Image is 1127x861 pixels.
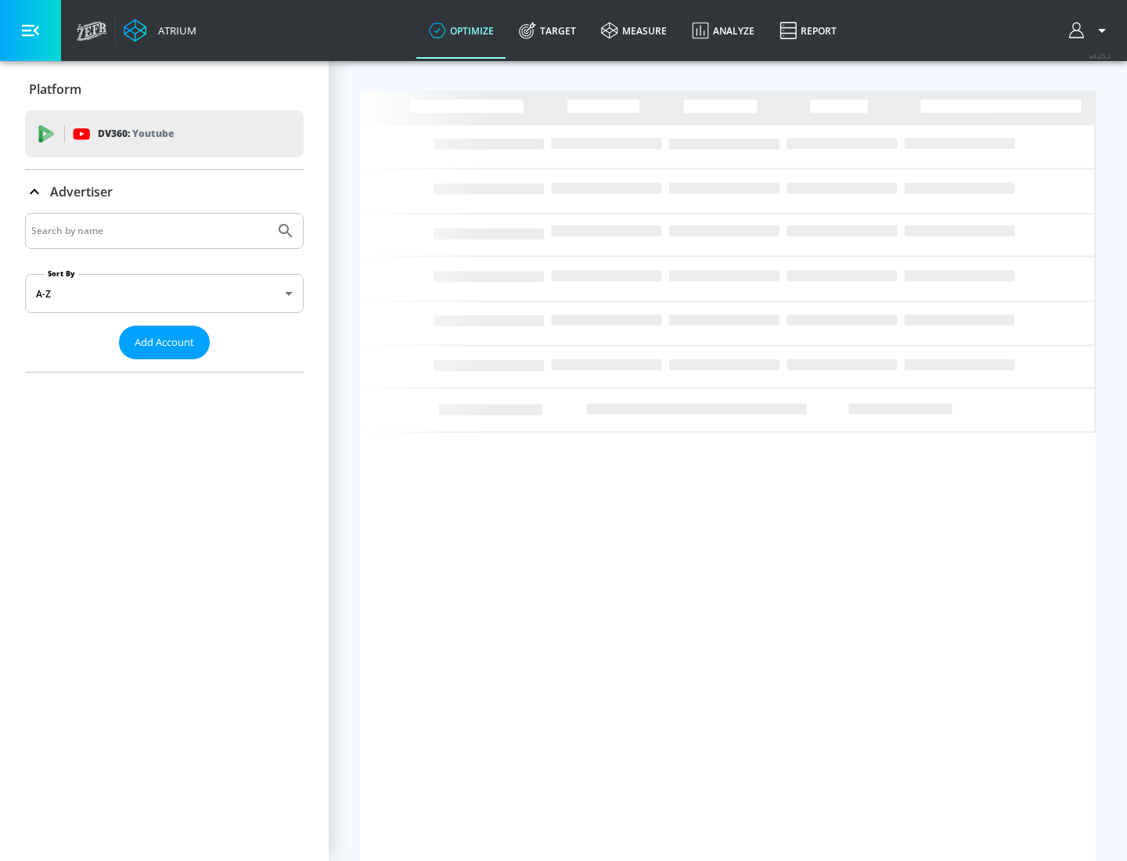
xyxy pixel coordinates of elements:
[25,67,304,111] div: Platform
[1089,52,1111,60] span: v 4.25.2
[132,125,174,142] p: Youtube
[25,213,304,372] div: Advertiser
[152,23,196,38] div: Atrium
[25,110,304,157] div: DV360: Youtube
[25,274,304,313] div: A-Z
[25,359,304,372] nav: list of Advertiser
[589,2,679,59] a: measure
[119,326,210,359] button: Add Account
[506,2,589,59] a: Target
[25,170,304,214] div: Advertiser
[679,2,767,59] a: Analyze
[124,19,196,42] a: Atrium
[98,125,174,142] p: DV360:
[31,221,268,241] input: Search by name
[29,81,81,98] p: Platform
[45,268,78,279] label: Sort By
[50,183,113,200] p: Advertiser
[416,2,506,59] a: optimize
[135,333,194,351] span: Add Account
[767,2,849,59] a: Report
